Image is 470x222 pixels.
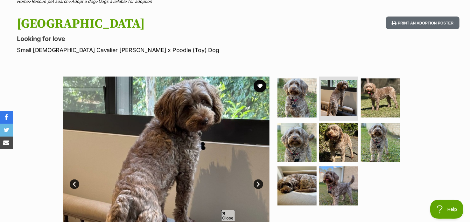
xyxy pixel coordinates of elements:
[319,123,358,162] img: Photo of Brooklyn
[430,200,464,219] iframe: Help Scout Beacon - Open
[70,179,79,189] a: Prev
[254,80,266,92] button: favourite
[277,78,317,118] img: Photo of Brooklyn
[321,80,357,116] img: Photo of Brooklyn
[17,34,286,43] p: Looking for love
[17,46,286,54] p: Small [DEMOGRAPHIC_DATA] Cavalier [PERSON_NAME] x Poodle (Toy) Dog
[221,210,235,221] span: Close
[254,179,263,189] a: Next
[386,17,459,30] button: Print an adoption poster
[17,17,286,31] h1: [GEOGRAPHIC_DATA]
[277,123,317,162] img: Photo of Brooklyn
[361,78,400,118] img: Photo of Brooklyn
[361,123,400,162] img: Photo of Brooklyn
[277,166,317,205] img: Photo of Brooklyn
[319,166,358,205] img: Photo of Brooklyn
